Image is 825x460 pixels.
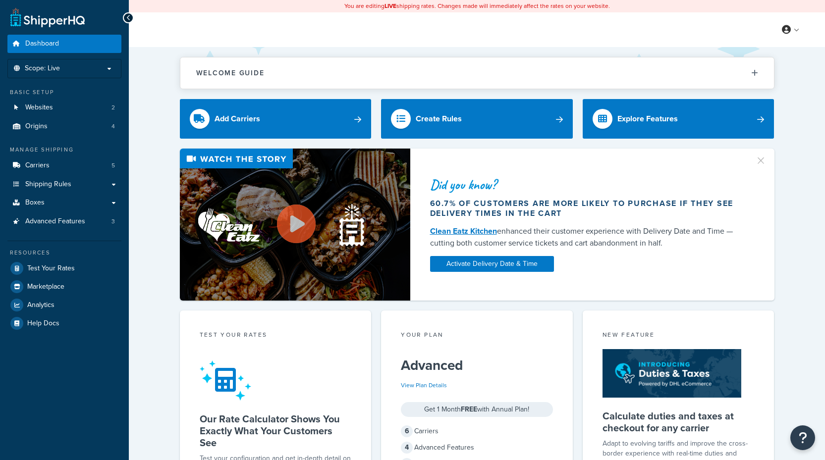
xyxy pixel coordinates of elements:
[25,64,60,73] span: Scope: Live
[7,117,121,136] li: Origins
[7,88,121,97] div: Basic Setup
[27,283,64,291] span: Marketplace
[430,199,743,218] div: 60.7% of customers are more likely to purchase if they see delivery times in the cart
[200,330,352,342] div: Test your rates
[790,425,815,450] button: Open Resource Center
[200,413,352,449] h5: Our Rate Calculator Shows You Exactly What Your Customers See
[27,319,59,328] span: Help Docs
[25,103,53,112] span: Websites
[401,424,553,438] div: Carriers
[603,330,755,342] div: New Feature
[603,410,755,434] h5: Calculate duties and taxes at checkout for any carrier
[430,178,743,192] div: Did you know?
[416,112,462,126] div: Create Rules
[7,278,121,296] a: Marketplace
[7,296,121,314] a: Analytics
[7,156,121,175] li: Carriers
[617,112,678,126] div: Explore Features
[7,35,121,53] a: Dashboard
[25,161,50,170] span: Carriers
[430,225,497,237] a: Clean Eatz Kitchen
[111,161,115,170] span: 5
[25,40,59,48] span: Dashboard
[401,330,553,342] div: Your Plan
[401,402,553,417] div: Get 1 Month with Annual Plan!
[381,99,573,139] a: Create Rules
[25,217,85,226] span: Advanced Features
[7,212,121,231] a: Advanced Features3
[7,117,121,136] a: Origins4
[583,99,774,139] a: Explore Features
[7,259,121,277] a: Test Your Rates
[401,425,413,437] span: 6
[385,1,396,10] b: LIVE
[27,301,55,309] span: Analytics
[7,194,121,212] a: Boxes
[7,249,121,257] div: Resources
[180,149,410,301] img: Video thumbnail
[27,264,75,273] span: Test Your Rates
[111,122,115,131] span: 4
[7,314,121,332] a: Help Docs
[430,256,554,272] a: Activate Delivery Date & Time
[180,99,372,139] a: Add Carriers
[430,225,743,249] div: enhanced their customer experience with Delivery Date and Time — cutting both customer service ti...
[461,404,477,414] strong: FREE
[401,358,553,373] h5: Advanced
[25,122,48,131] span: Origins
[215,112,260,126] div: Add Carriers
[25,199,45,207] span: Boxes
[7,156,121,175] a: Carriers5
[7,99,121,117] a: Websites2
[7,99,121,117] li: Websites
[111,217,115,226] span: 3
[180,57,774,89] button: Welcome Guide
[401,441,553,455] div: Advanced Features
[7,212,121,231] li: Advanced Features
[25,180,71,189] span: Shipping Rules
[7,175,121,194] a: Shipping Rules
[196,69,265,77] h2: Welcome Guide
[7,146,121,154] div: Manage Shipping
[401,442,413,454] span: 4
[111,103,115,112] span: 2
[401,381,447,390] a: View Plan Details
